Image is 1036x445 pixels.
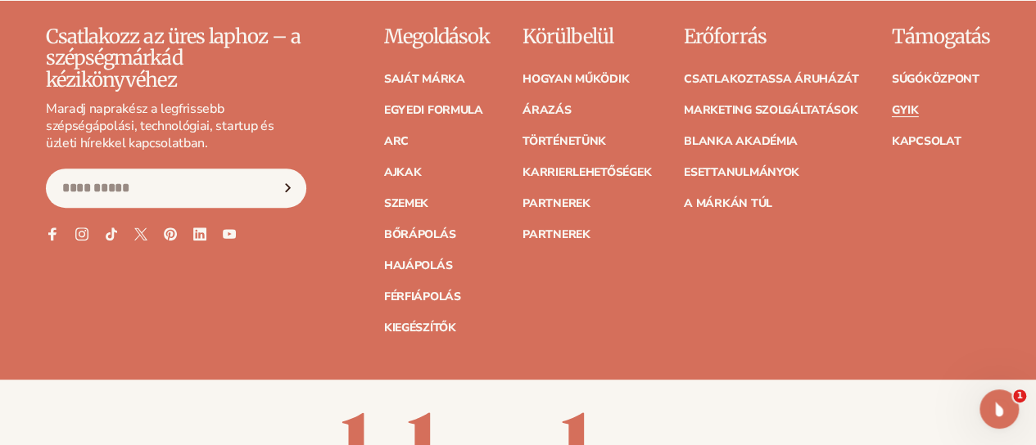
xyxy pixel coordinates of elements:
font: Kapcsolat [892,133,961,149]
a: Egyedi formula [384,105,483,116]
a: Blanka Akadémia [684,136,798,147]
a: Arc [384,136,409,147]
a: Karrierlehetőségek [523,167,651,178]
iframe: Élő chat az intercomon [979,389,1019,429]
font: Súgóközpont [892,71,979,87]
font: Saját márka [384,71,465,87]
font: Támogatás [892,24,990,49]
a: Szemek [384,198,428,209]
a: Saját márka [384,74,465,85]
font: Karrierlehetőségek [523,164,651,180]
font: Hogyan működik [523,71,629,87]
font: Férfiápolás [384,289,461,304]
a: Partnerek [523,198,590,209]
font: Marketing szolgáltatások [684,102,857,118]
a: GYIK [892,105,919,116]
font: A márkán túl [684,196,772,211]
a: Esettanulmányok [684,167,799,178]
font: GYIK [892,102,919,118]
a: Történetünk [523,136,606,147]
a: Partnerek [523,229,590,240]
font: Kiegészítők [384,320,456,335]
a: Hogyan működik [523,74,629,85]
font: Körülbelül [523,24,613,49]
font: Partnerek [523,227,590,242]
a: Árazás [523,105,571,116]
font: Bőrápolás [384,227,455,242]
font: Maradj naprakész a legfrissebb szépségápolási, technológiai, startup és üzleti hírekkel kapcsolat... [46,100,274,152]
font: Esettanulmányok [684,164,799,180]
a: Bőrápolás [384,229,455,240]
a: Hajápolás [384,260,452,272]
font: Árazás [523,102,571,118]
button: Feliratkozás [269,169,305,208]
font: Ajkak [384,164,422,180]
font: Hajápolás [384,258,452,273]
a: A márkán túl [684,198,772,209]
a: Férfiápolás [384,291,461,303]
a: Kiegészítők [384,322,456,334]
font: Arc [384,133,409,149]
font: Erőforrás [684,24,766,49]
a: Ajkak [384,167,422,178]
font: Blanka Akadémia [684,133,798,149]
font: Csatlakozz az üres laphoz – a szépségmárkád kézikönyvéhez [46,24,301,92]
font: Egyedi formula [384,102,483,118]
font: 1 [1016,390,1023,401]
a: Csatlakoztassa áruházát [684,74,859,85]
a: Kapcsolat [892,136,961,147]
font: Szemek [384,196,428,211]
a: Marketing szolgáltatások [684,105,857,116]
font: Megoldások [384,24,490,49]
a: Súgóközpont [892,74,979,85]
font: Csatlakoztassa áruházát [684,71,859,87]
font: Történetünk [523,133,606,149]
font: Partnerek [523,196,590,211]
